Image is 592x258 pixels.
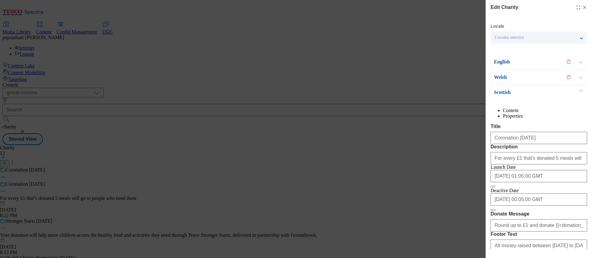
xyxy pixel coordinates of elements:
[491,232,587,237] label: Footer Text
[491,188,519,193] span: Deactive Date
[491,170,587,182] input: Enter Date
[491,211,587,217] label: Donate Message
[491,144,587,150] label: Description
[494,89,559,95] p: Scottish
[503,113,587,119] li: Properties
[491,193,587,206] input: Enter Date
[494,74,559,80] p: Welsh
[491,240,587,252] input: Enter Footer Text
[491,164,516,170] span: Launch Date
[494,59,559,65] p: English
[491,132,587,144] input: Enter Title
[503,108,587,113] li: Content
[491,209,495,211] button: Close
[491,152,587,164] input: Enter Description
[494,35,524,40] span: 3 locales selected
[491,124,587,129] label: Title
[491,4,518,11] h4: Edit Charity
[491,219,587,232] input: Enter Donate Message
[491,186,495,187] button: Close
[491,25,504,28] label: Locale
[491,31,587,44] button: 3 locales selected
